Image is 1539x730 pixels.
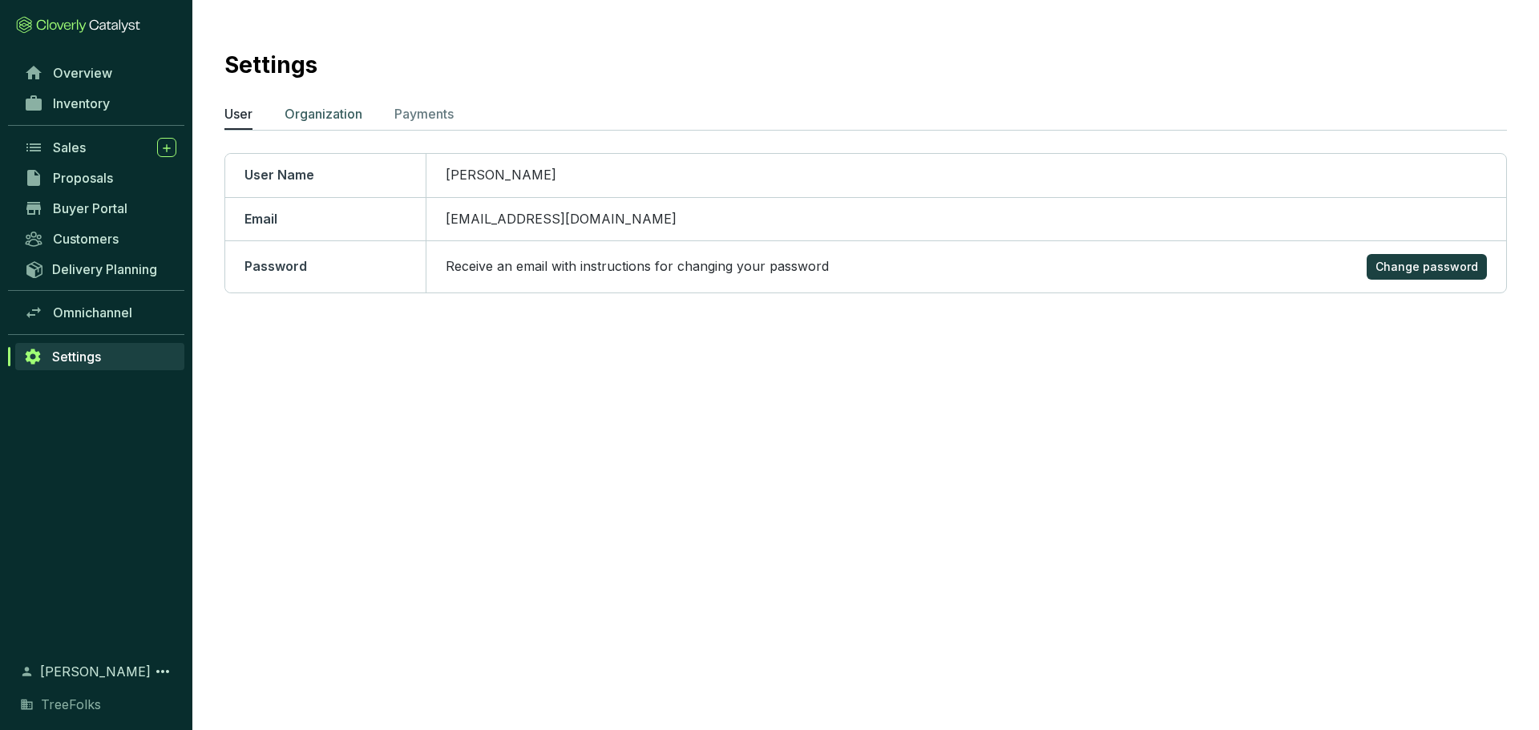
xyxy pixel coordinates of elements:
p: Organization [285,104,362,123]
span: [PERSON_NAME] [446,167,556,183]
span: Customers [53,231,119,247]
span: Email [244,211,277,227]
button: Change password [1367,254,1487,280]
span: TreeFolks [41,695,101,714]
a: Inventory [16,90,184,117]
span: Settings [52,349,101,365]
span: User Name [244,167,314,183]
a: Sales [16,134,184,161]
p: Receive an email with instructions for changing your password [446,258,829,276]
a: Overview [16,59,184,87]
a: Proposals [16,164,184,192]
span: [EMAIL_ADDRESS][DOMAIN_NAME] [446,211,677,227]
span: [PERSON_NAME] [40,662,151,681]
span: Change password [1375,259,1478,275]
span: Proposals [53,170,113,186]
span: Delivery Planning [52,261,157,277]
a: Settings [15,343,184,370]
a: Delivery Planning [16,256,184,282]
span: Inventory [53,95,110,111]
a: Customers [16,225,184,252]
span: Password [244,258,307,274]
p: Payments [394,104,454,123]
a: Buyer Portal [16,195,184,222]
p: User [224,104,252,123]
span: Overview [53,65,112,81]
span: Buyer Portal [53,200,127,216]
a: Omnichannel [16,299,184,326]
span: Sales [53,139,86,155]
h2: Settings [224,48,317,82]
span: Omnichannel [53,305,132,321]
